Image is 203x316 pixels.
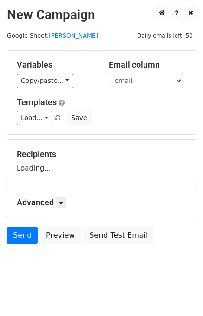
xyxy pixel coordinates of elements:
h5: Variables [17,60,95,70]
a: Send [7,227,38,244]
h5: Recipients [17,149,186,159]
a: [PERSON_NAME] [49,32,98,39]
h5: Email column [109,60,187,70]
span: Daily emails left: 50 [134,31,196,41]
h2: New Campaign [7,7,196,23]
small: Google Sheet: [7,32,98,39]
a: Daily emails left: 50 [134,32,196,39]
a: Copy/paste... [17,74,73,88]
h5: Advanced [17,197,186,208]
a: Preview [40,227,81,244]
a: Load... [17,111,52,125]
button: Save [67,111,91,125]
a: Templates [17,97,57,107]
a: Send Test Email [83,227,154,244]
div: Loading... [17,149,186,173]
